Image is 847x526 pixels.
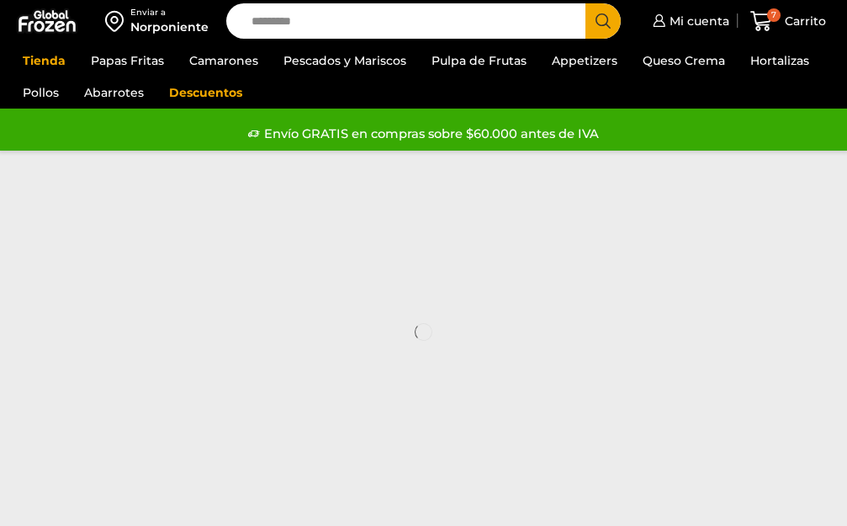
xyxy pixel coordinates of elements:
[665,13,729,29] span: Mi cuenta
[181,45,267,77] a: Camarones
[76,77,152,109] a: Abarrotes
[742,45,818,77] a: Hortalizas
[275,45,415,77] a: Pescados y Mariscos
[746,2,830,41] a: 7 Carrito
[585,3,621,39] button: Search button
[767,8,781,22] span: 7
[130,19,209,35] div: Norponiente
[423,45,535,77] a: Pulpa de Frutas
[781,13,826,29] span: Carrito
[14,45,74,77] a: Tienda
[648,4,729,38] a: Mi cuenta
[634,45,733,77] a: Queso Crema
[105,7,130,35] img: address-field-icon.svg
[161,77,251,109] a: Descuentos
[543,45,626,77] a: Appetizers
[14,77,67,109] a: Pollos
[130,7,209,19] div: Enviar a
[82,45,172,77] a: Papas Fritas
